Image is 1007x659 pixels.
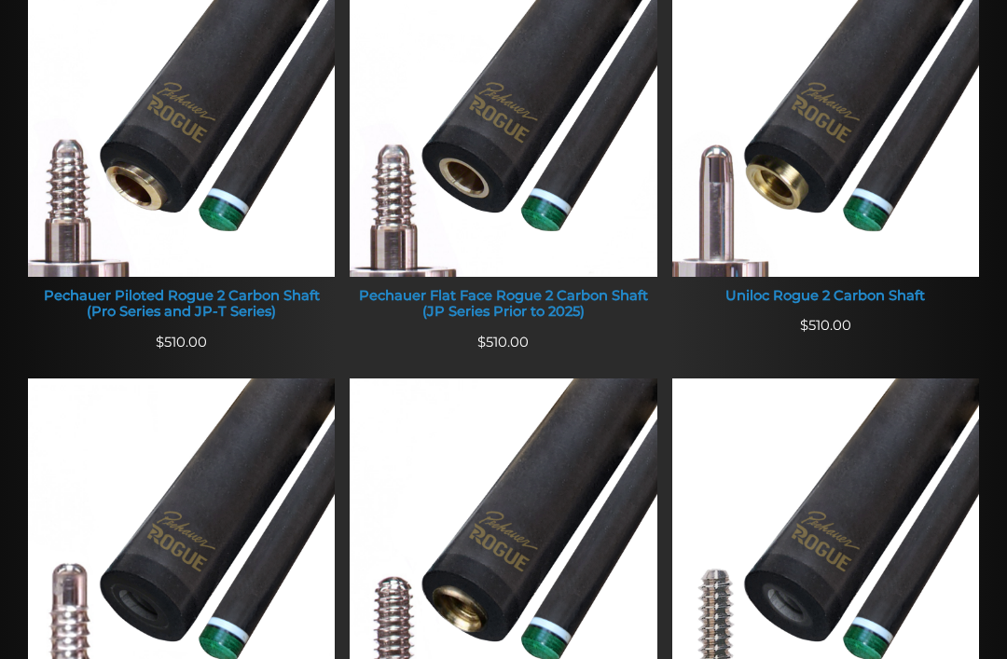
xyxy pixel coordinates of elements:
[350,288,656,321] div: Pechauer Flat Face Rogue 2 Carbon Shaft (JP Series Prior to 2025)
[477,334,486,350] span: $
[156,334,164,350] span: $
[800,317,808,334] span: $
[156,334,207,350] span: 510.00
[800,317,851,334] span: 510.00
[28,288,335,321] div: Pechauer Piloted Rogue 2 Carbon Shaft (Pro Series and JP-T Series)
[477,334,529,350] span: 510.00
[672,288,979,305] div: Uniloc Rogue 2 Carbon Shaft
